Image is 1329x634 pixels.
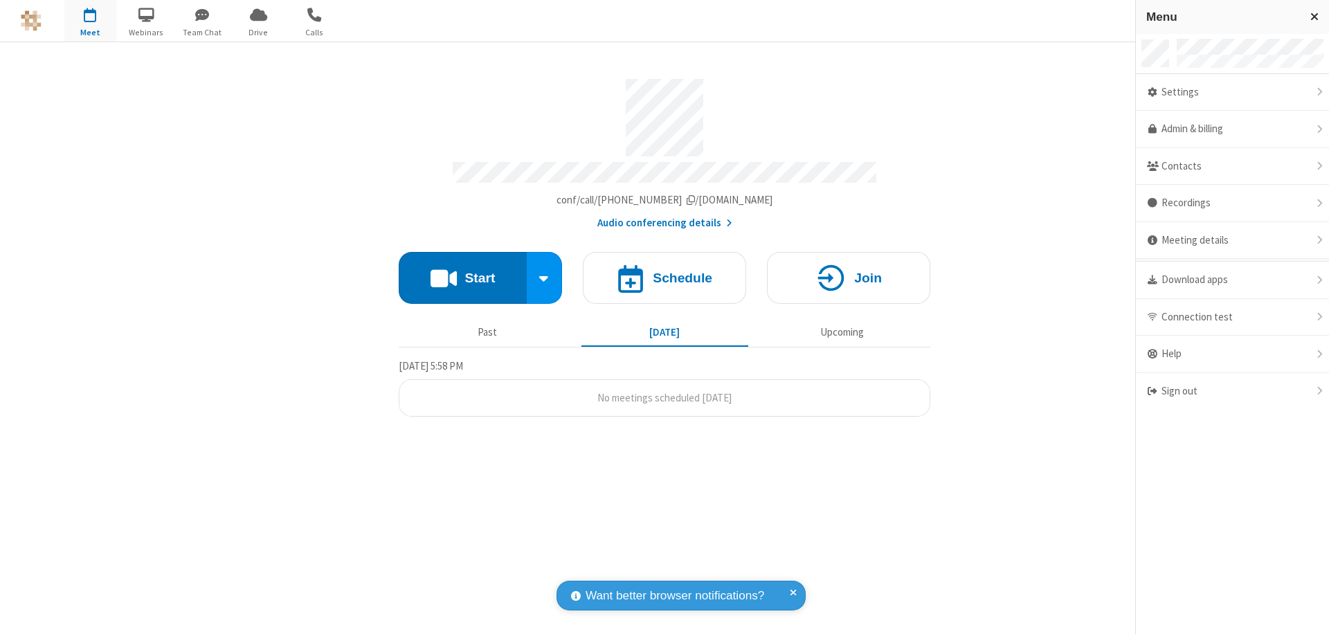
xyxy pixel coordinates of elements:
div: Contacts [1136,148,1329,185]
iframe: Chat [1294,598,1319,624]
h4: Schedule [653,271,712,284]
a: Admin & billing [1136,111,1329,148]
div: Start conference options [527,252,563,304]
span: [DATE] 5:58 PM [399,359,463,372]
div: Meeting details [1136,222,1329,260]
button: Upcoming [759,319,925,345]
span: Webinars [120,26,172,39]
button: Audio conferencing details [597,215,732,231]
img: QA Selenium DO NOT DELETE OR CHANGE [21,10,42,31]
span: Meet [64,26,116,39]
div: Help [1136,336,1329,373]
span: No meetings scheduled [DATE] [597,391,732,404]
button: Join [767,252,930,304]
button: Start [399,252,527,304]
h3: Menu [1146,10,1298,24]
span: Drive [233,26,284,39]
section: Account details [399,69,930,231]
span: Copy my meeting room link [557,193,773,206]
button: Schedule [583,252,746,304]
section: Today's Meetings [399,358,930,417]
span: Want better browser notifications? [586,587,764,605]
button: Past [404,319,571,345]
div: Download apps [1136,262,1329,299]
div: Recordings [1136,185,1329,222]
span: Team Chat [177,26,228,39]
span: Calls [289,26,341,39]
div: Connection test [1136,299,1329,336]
button: [DATE] [581,319,748,345]
h4: Start [464,271,495,284]
div: Settings [1136,74,1329,111]
button: Copy my meeting room linkCopy my meeting room link [557,192,773,208]
div: Sign out [1136,373,1329,410]
h4: Join [854,271,882,284]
